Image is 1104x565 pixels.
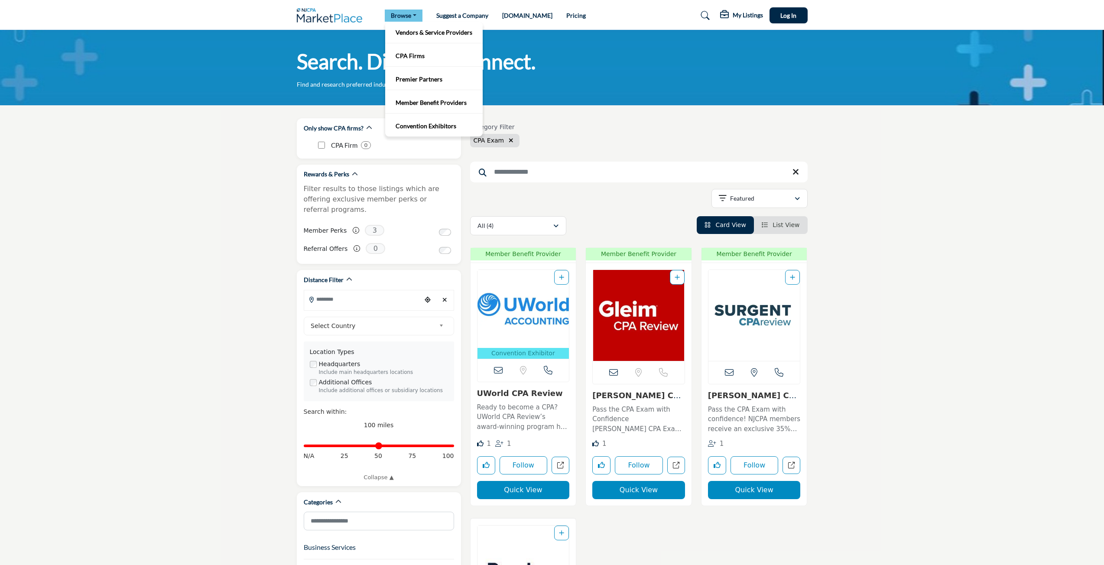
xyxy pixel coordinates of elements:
input: Search Keyword [470,162,808,182]
a: View Card [705,221,746,228]
input: CPA Firm checkbox [318,142,325,149]
p: Find and research preferred industry solution providers [297,80,447,89]
button: Quick View [708,481,801,499]
a: Add To List [790,274,795,281]
span: 1 [487,440,491,448]
div: Followers [708,439,724,449]
h5: My Listings [733,11,763,19]
div: Include main headquarters locations [319,369,448,377]
h3: Surgent CPA Review [708,391,801,400]
a: Open Listing in new tab [593,270,685,361]
p: Featured [730,194,754,203]
h3: UWorld CPA Review [477,389,570,398]
div: Location Types [310,347,448,357]
a: Ready to become a CPA? UWorld CPA Review’s award-winning program has revolutionized CPA Exam prep... [477,400,570,432]
div: Choose your current location [421,291,434,309]
h2: Rewards & Perks [304,170,349,179]
span: Member Benefit Provider [473,250,574,259]
button: Featured [711,189,808,208]
div: My Listings [720,10,763,21]
p: Ready to become a CPA? UWorld CPA Review’s award-winning program has revolutionized CPA Exam prep... [477,403,570,432]
span: 3 [365,225,384,236]
span: 25 [341,451,348,461]
a: Premier Partners [390,73,478,85]
input: Switch to Member Perks [439,229,451,236]
a: Pass the CPA Exam with confidence! NJCPA members receive an exclusive 35% discount on [PERSON_NAM... [708,403,801,434]
h3: Gleim CPA Exam Prep [592,391,685,400]
div: 0 Results For CPA Firm [361,141,371,149]
a: Add To List [559,274,564,281]
img: Site Logo [297,8,367,23]
button: Log In [770,7,808,23]
a: Open Listing in new tab [477,270,569,359]
span: Log In [780,12,796,19]
p: CPA Firm: CPA Firm [331,140,357,150]
a: Open uworld in new tab [552,457,569,474]
img: Gleim CPA Exam Prep [593,270,685,361]
a: View List [762,221,800,228]
input: Search Location [304,291,421,308]
label: Additional Offices [319,378,372,387]
label: Headquarters [319,360,360,369]
img: UWorld CPA Review [477,270,569,348]
div: Clear search location [438,291,451,309]
span: Card View [715,221,746,228]
a: Suggest a Company [436,12,488,19]
button: Like listing [592,456,610,474]
a: Member Benefit Providers [390,97,478,109]
h2: Distance Filter [304,276,344,284]
a: Add To List [559,529,564,536]
a: Open surgent in new tab [783,457,800,474]
label: Member Perks [304,223,347,238]
h1: Search. Discover. Connect. [297,48,536,75]
button: Quick View [592,481,685,499]
span: Member Benefit Provider [704,250,805,259]
p: Filter results to those listings which are offering exclusive member perks or referral programs. [304,184,454,215]
i: Like [477,440,484,447]
a: Convention Exhibitors [390,120,478,132]
span: List View [773,221,799,228]
div: Followers [495,439,511,449]
a: Add To List [675,274,680,281]
a: Vendors & Service Providers [390,26,478,39]
input: Search Category [304,512,454,530]
button: Quick View [477,481,570,499]
p: Convention Exhibitor [479,349,568,358]
a: [PERSON_NAME] CPA Review [708,391,800,409]
a: [DOMAIN_NAME] [502,12,552,19]
b: 0 [364,142,367,148]
button: Like listing [708,456,726,474]
span: 100 [442,451,454,461]
a: CPA Firms [390,50,478,62]
span: CPA Exam [474,137,504,144]
button: Follow [500,456,548,474]
a: Search [692,9,715,23]
h2: Only show CPA firms? [304,124,364,133]
span: 50 [374,451,382,461]
li: Card View [697,216,754,234]
div: Include additional offices or subsidiary locations [319,387,448,395]
i: Like [592,440,599,447]
img: Surgent CPA Review [708,270,800,361]
p: All (4) [477,221,494,230]
button: Like listing [477,456,495,474]
span: 1 [507,440,511,448]
button: Follow [731,456,779,474]
a: UWorld CPA Review [477,389,563,398]
h6: Category Filter [470,123,520,131]
p: Pass the CPA Exam with confidence! NJCPA members receive an exclusive 35% discount on [PERSON_NAM... [708,405,801,434]
li: List View [754,216,808,234]
button: All (4) [470,216,566,235]
span: 0 [366,243,385,254]
a: Browse [385,10,422,22]
span: 75 [408,451,416,461]
span: 100 miles [364,422,394,429]
a: Open Listing in new tab [708,270,800,361]
label: Referral Offers [304,241,348,257]
a: Pass the CPA Exam with Confidence [PERSON_NAME] CPA Exam Prep provides NJCPA members with up to a... [592,403,685,434]
a: [PERSON_NAME] CPA Exam Prep [592,391,684,409]
a: Open gleim in new tab [667,457,685,474]
span: N/A [304,451,315,461]
span: Member Benefit Provider [588,250,689,259]
a: Pricing [566,12,586,19]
